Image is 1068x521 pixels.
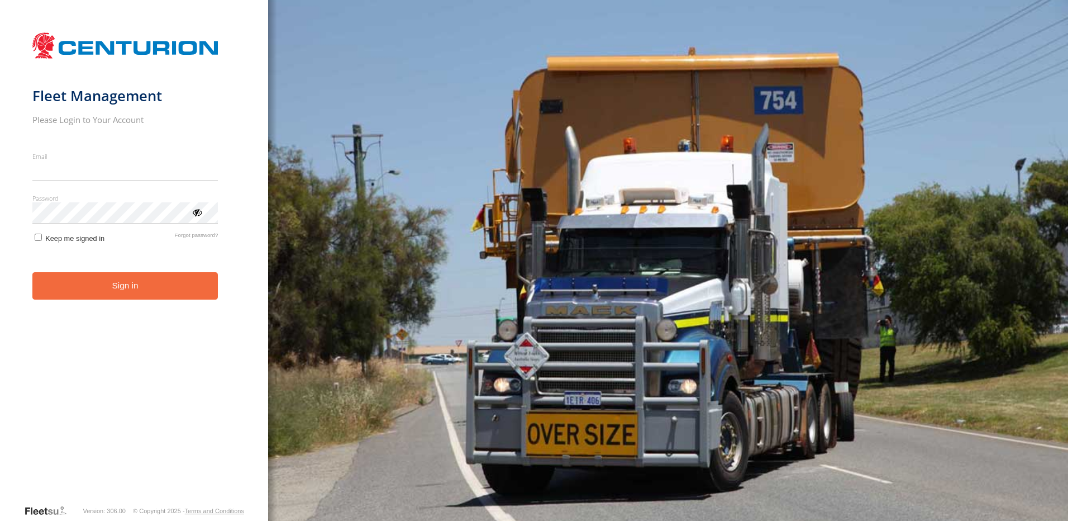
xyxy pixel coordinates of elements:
label: Password [32,194,218,202]
span: Keep me signed in [45,234,104,243]
form: main [32,27,236,504]
label: Email [32,152,218,160]
h2: Please Login to Your Account [32,114,218,125]
h1: Fleet Management [32,87,218,105]
button: Sign in [32,272,218,300]
div: ViewPassword [191,206,202,217]
div: © Copyright 2025 - [133,508,244,514]
a: Forgot password? [175,232,218,243]
div: Version: 306.00 [83,508,126,514]
a: Terms and Conditions [185,508,244,514]
input: Keep me signed in [35,234,42,241]
a: Visit our Website [24,505,75,517]
img: Centurion Transport [32,31,218,60]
